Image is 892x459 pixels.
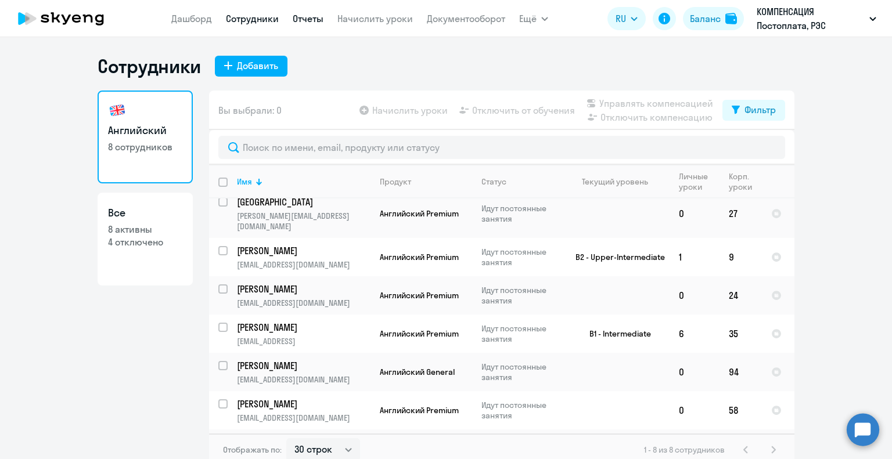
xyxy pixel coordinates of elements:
[237,244,368,257] p: [PERSON_NAME]
[237,176,370,187] div: Имя
[380,328,459,339] span: Английский Premium
[337,13,413,24] a: Начислить уроки
[720,353,762,391] td: 94
[237,397,368,410] p: [PERSON_NAME]
[98,55,201,78] h1: Сотрудники
[720,189,762,238] td: 27
[562,315,670,353] td: B1 - Intermediate
[481,247,561,268] p: Идут постоянные занятия
[616,12,626,26] span: RU
[481,323,561,344] p: Идут постоянные занятия
[690,12,721,26] div: Баланс
[171,13,212,24] a: Дашборд
[380,176,411,187] div: Продукт
[720,276,762,315] td: 24
[237,413,370,423] p: [EMAIL_ADDRESS][DOMAIN_NAME]
[108,101,127,120] img: english
[380,290,459,301] span: Английский Premium
[679,171,719,192] div: Личные уроки
[218,136,785,159] input: Поиск по имени, email, продукту или статусу
[679,171,708,192] div: Личные уроки
[670,315,720,353] td: 6
[237,283,368,295] p: [PERSON_NAME]
[293,13,323,24] a: Отчеты
[670,391,720,429] td: 0
[757,5,865,32] p: КОМПЕНСАЦИЯ Постоплата, РЭС ИНЖИНИРИНГ, ООО
[237,321,370,334] a: [PERSON_NAME]
[237,211,370,232] p: [PERSON_NAME][EMAIL_ADDRESS][DOMAIN_NAME]
[98,193,193,285] a: Все8 активны4 отключено
[237,244,370,257] a: [PERSON_NAME]
[427,13,505,24] a: Документооборот
[670,238,720,276] td: 1
[237,196,370,208] a: [GEOGRAPHIC_DATA]
[562,238,670,276] td: B2 - Upper-Intermediate
[108,223,182,236] p: 8 активны
[237,196,368,208] p: [GEOGRAPHIC_DATA]
[108,236,182,248] p: 4 отключено
[720,315,762,353] td: 35
[237,298,370,308] p: [EMAIL_ADDRESS][DOMAIN_NAME]
[237,283,370,295] a: [PERSON_NAME]
[644,444,725,455] span: 1 - 8 из 8 сотрудников
[607,7,646,30] button: RU
[729,171,761,192] div: Корп. уроки
[519,7,548,30] button: Ещё
[722,100,785,121] button: Фильтр
[380,405,459,415] span: Английский Premium
[237,359,368,372] p: [PERSON_NAME]
[237,336,370,346] p: [EMAIL_ADDRESS]
[98,91,193,183] a: Английский8 сотрудников
[744,103,776,117] div: Фильтр
[481,203,561,224] p: Идут постоянные занятия
[729,171,752,192] div: Корп. уроки
[481,362,561,382] p: Идут постоянные занятия
[725,13,737,24] img: balance
[223,444,282,455] span: Отображать по:
[519,12,537,26] span: Ещё
[237,321,368,334] p: [PERSON_NAME]
[380,367,455,377] span: Английский General
[670,353,720,391] td: 0
[237,259,370,270] p: [EMAIL_ADDRESS][DOMAIN_NAME]
[237,59,278,73] div: Добавить
[683,7,744,30] button: Балансbalance
[670,189,720,238] td: 0
[237,374,370,385] p: [EMAIL_ADDRESS][DOMAIN_NAME]
[237,397,370,410] a: [PERSON_NAME]
[751,5,882,32] button: КОМПЕНСАЦИЯ Постоплата, РЭС ИНЖИНИРИНГ, ООО
[670,276,720,315] td: 0
[481,176,506,187] div: Статус
[720,238,762,276] td: 9
[582,176,648,187] div: Текущий уровень
[237,176,252,187] div: Имя
[481,285,561,306] p: Идут постоянные занятия
[108,205,182,221] h3: Все
[720,391,762,429] td: 58
[108,123,182,138] h3: Английский
[226,13,279,24] a: Сотрудники
[380,252,459,262] span: Английский Premium
[481,400,561,421] p: Идут постоянные занятия
[380,176,472,187] div: Продукт
[481,176,561,187] div: Статус
[380,208,459,219] span: Английский Premium
[218,103,282,117] span: Вы выбрали: 0
[571,176,669,187] div: Текущий уровень
[108,140,182,153] p: 8 сотрудников
[215,56,287,77] button: Добавить
[237,359,370,372] a: [PERSON_NAME]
